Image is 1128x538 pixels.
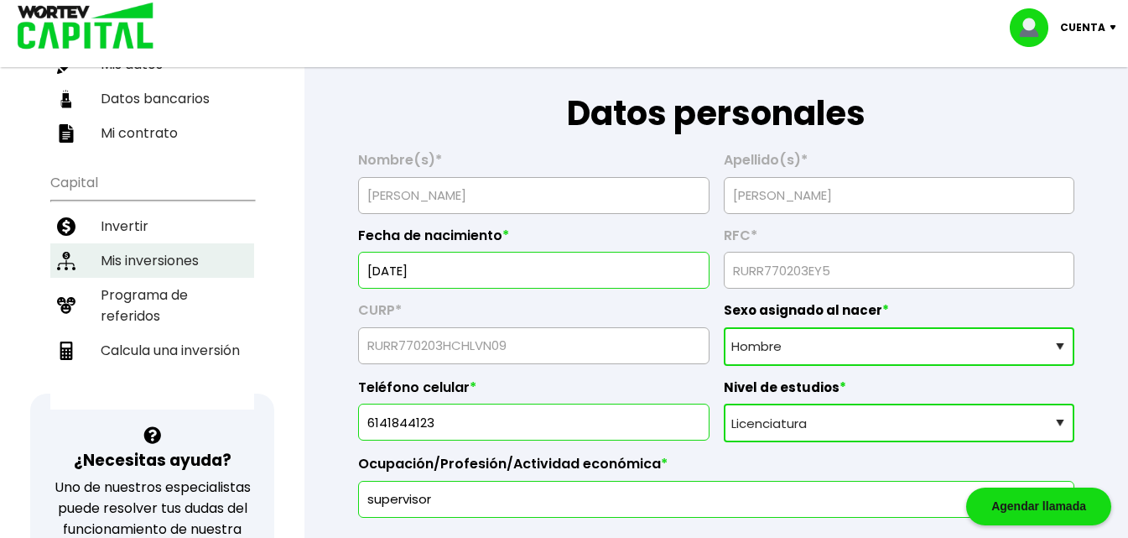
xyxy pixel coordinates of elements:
img: profile-image [1010,8,1060,47]
img: calculadora-icon.17d418c4.svg [57,342,75,360]
div: Agendar llamada [966,488,1111,525]
img: recomiendanos-icon.9b8e9327.svg [57,296,75,315]
label: Nivel de estudios [724,379,1074,405]
input: DD/MM/AAAA [366,253,701,288]
img: contrato-icon.f2db500c.svg [57,124,75,143]
label: Fecha de nacimiento [358,227,709,253]
input: 10 dígitos [366,405,701,440]
label: Ocupación/Profesión/Actividad económica [358,456,1074,481]
h3: ¿Necesitas ayuda? [74,448,231,473]
label: Apellido(s) [724,152,1074,177]
img: invertir-icon.b3b967d7.svg [57,217,75,236]
label: Teléfono celular [358,379,709,405]
label: RFC [724,227,1074,253]
ul: Perfil [50,2,254,150]
a: Calcula una inversión [50,333,254,368]
img: icon-down [1105,25,1128,30]
input: 18 caracteres [366,328,701,363]
img: datos-icon.10cf9172.svg [57,90,75,108]
label: Sexo asignado al nacer [724,302,1074,327]
img: inversiones-icon.6695dc30.svg [57,252,75,270]
ul: Capital [50,164,254,410]
p: Cuenta [1060,15,1105,40]
a: Mi contrato [50,116,254,150]
a: Invertir [50,209,254,243]
a: Mis inversiones [50,243,254,278]
a: Programa de referidos [50,278,254,333]
input: 13 caracteres [731,253,1067,288]
h1: Datos personales [358,55,1074,138]
label: Nombre(s) [358,152,709,177]
label: CURP [358,302,709,327]
a: Datos bancarios [50,81,254,116]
